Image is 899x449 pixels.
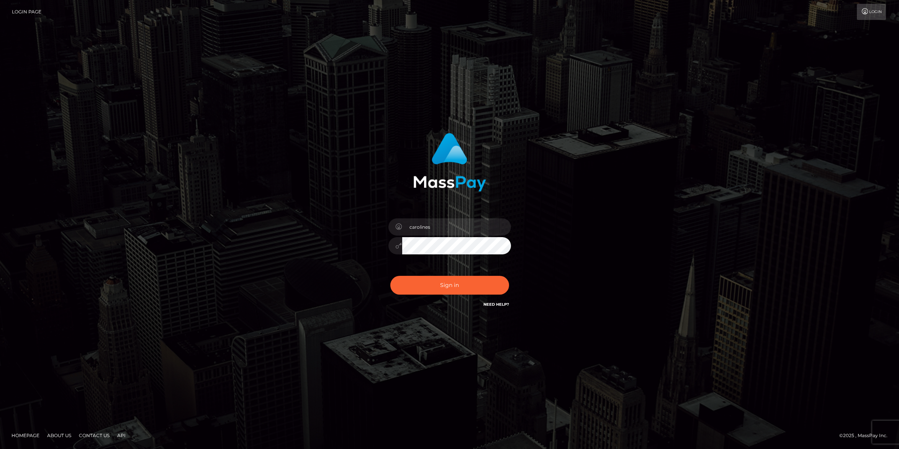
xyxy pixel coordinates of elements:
[483,302,509,307] a: Need Help?
[114,429,129,441] a: API
[857,4,886,20] a: Login
[44,429,74,441] a: About Us
[402,218,511,236] input: Username...
[12,4,41,20] a: Login Page
[8,429,43,441] a: Homepage
[76,429,113,441] a: Contact Us
[413,133,486,192] img: MassPay Login
[839,431,893,440] div: © 2025 , MassPay Inc.
[390,276,509,295] button: Sign in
